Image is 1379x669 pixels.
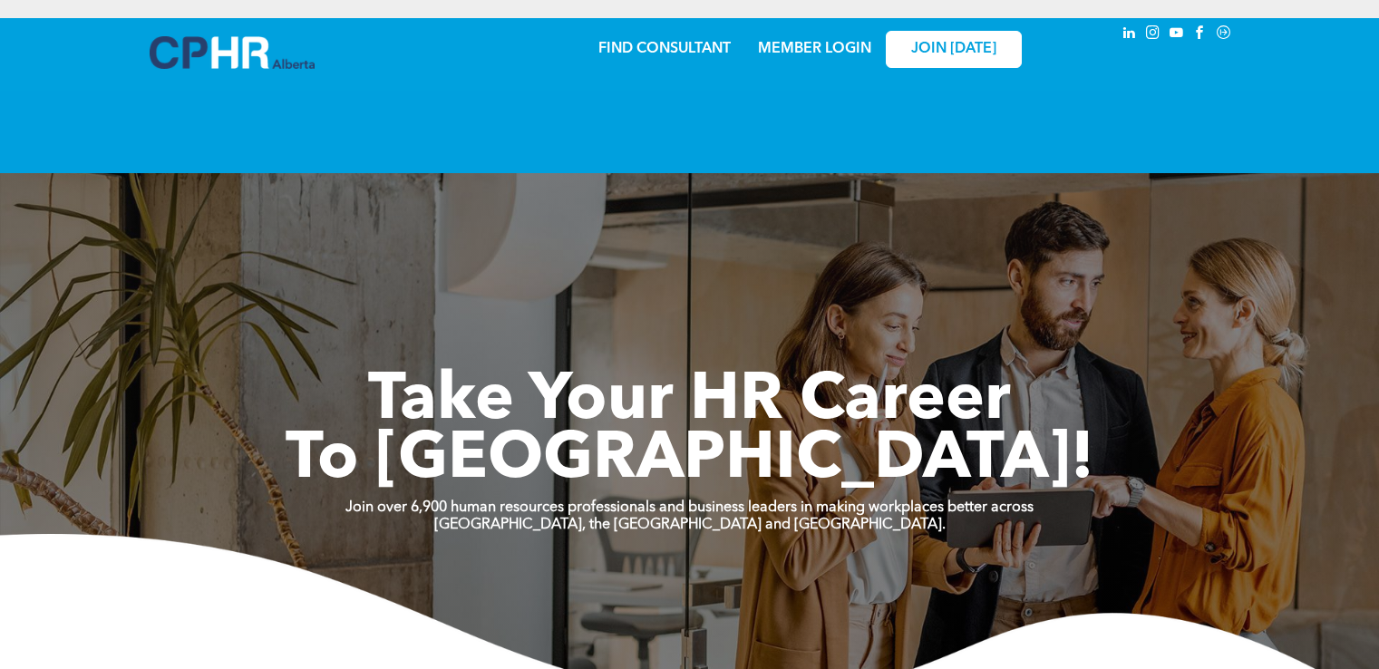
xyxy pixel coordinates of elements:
[1214,23,1234,47] a: Social network
[1120,23,1140,47] a: linkedin
[758,42,871,56] a: MEMBER LOGIN
[1167,23,1187,47] a: youtube
[368,369,1011,434] span: Take Your HR Career
[345,500,1034,515] strong: Join over 6,900 human resources professionals and business leaders in making workplaces better ac...
[911,41,996,58] span: JOIN [DATE]
[434,518,946,532] strong: [GEOGRAPHIC_DATA], the [GEOGRAPHIC_DATA] and [GEOGRAPHIC_DATA].
[598,42,731,56] a: FIND CONSULTANT
[150,36,315,69] img: A blue and white logo for cp alberta
[1143,23,1163,47] a: instagram
[1190,23,1210,47] a: facebook
[886,31,1022,68] a: JOIN [DATE]
[286,428,1094,493] span: To [GEOGRAPHIC_DATA]!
